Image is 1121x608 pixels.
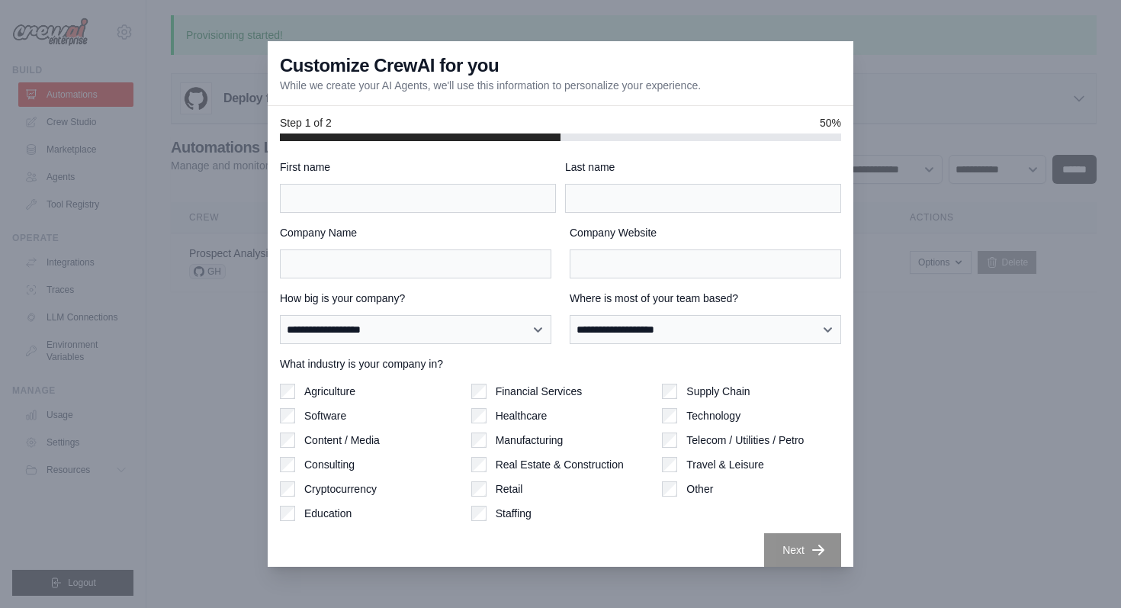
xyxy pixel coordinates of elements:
label: Telecom / Utilities / Petro [686,433,804,448]
label: How big is your company? [280,291,551,306]
label: Retail [496,481,523,497]
label: Manufacturing [496,433,564,448]
p: While we create your AI Agents, we'll use this information to personalize your experience. [280,78,701,93]
label: Other [686,481,713,497]
span: Step 1 of 2 [280,115,332,130]
label: Supply Chain [686,384,750,399]
button: Next [764,533,841,567]
label: Company Name [280,225,551,240]
label: Content / Media [304,433,380,448]
label: What industry is your company in? [280,356,841,372]
label: Last name [565,159,841,175]
label: Consulting [304,457,355,472]
label: Education [304,506,352,521]
label: First name [280,159,556,175]
label: Agriculture [304,384,355,399]
label: Travel & Leisure [686,457,763,472]
span: 50% [820,115,841,130]
label: Company Website [570,225,841,240]
label: Staffing [496,506,532,521]
label: Cryptocurrency [304,481,377,497]
label: Healthcare [496,408,548,423]
label: Financial Services [496,384,583,399]
label: Technology [686,408,740,423]
label: Real Estate & Construction [496,457,624,472]
label: Software [304,408,346,423]
h3: Customize CrewAI for you [280,53,499,78]
label: Where is most of your team based? [570,291,841,306]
